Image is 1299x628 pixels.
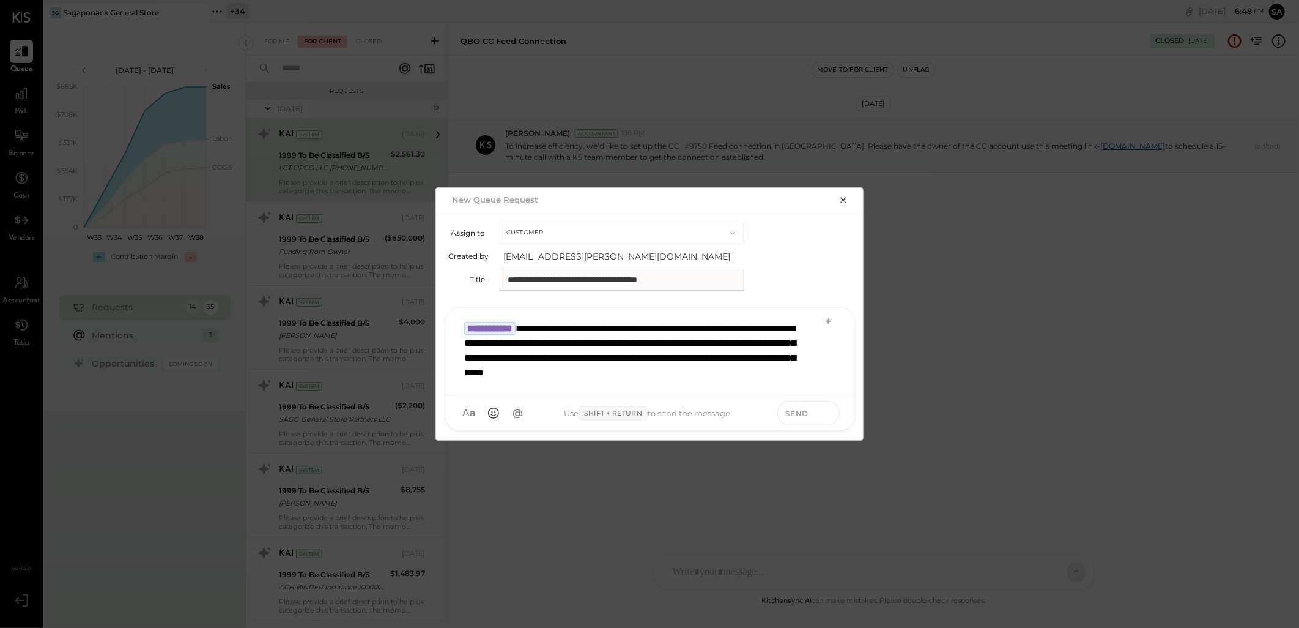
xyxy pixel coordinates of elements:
div: Use to send the message [529,406,765,421]
button: Aa [458,402,480,424]
span: Send [785,408,809,419]
label: Created by [448,252,489,261]
span: Shift + Return [579,406,648,421]
span: [EMAIL_ADDRESS][PERSON_NAME][DOMAIN_NAME] [503,250,748,263]
button: @ [507,402,529,424]
label: Title [448,275,485,284]
span: @ [513,407,524,419]
label: Assign to [448,228,485,237]
h2: New Queue Request [452,195,538,204]
button: Customer [500,222,744,244]
span: a [470,407,476,419]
